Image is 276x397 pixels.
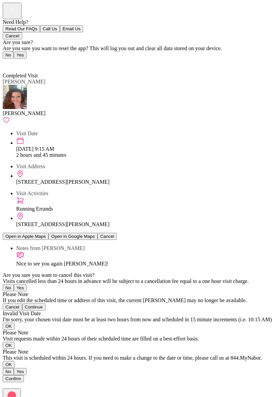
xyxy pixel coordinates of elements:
[3,39,273,45] div: Are you sure?
[3,233,48,240] button: Open in Apple Maps
[22,303,45,311] button: Continue
[3,361,14,368] button: OK
[3,61,18,66] a: Back
[3,317,273,323] div: I'm sorry, your chosen visit date must be at least two hours from now and scheduled in 15 minute ...
[16,152,273,158] div: 2 hours and 45 minutes
[3,284,14,291] button: No
[3,45,273,51] div: Are you sure you want to reset the app? This will log you out and clear all data stored on your d...
[3,110,273,116] div: [PERSON_NAME]
[3,85,27,109] img: avatar
[16,146,273,152] div: [DATE] 9:15 AM
[3,311,273,317] div: Invalid Visit Date
[3,272,273,278] div: Are you sure you want to cancel this visit?
[16,179,273,185] div: [STREET_ADDRESS][PERSON_NAME]
[14,284,27,291] button: Yes
[60,25,83,32] button: Email Us
[3,375,24,382] button: Confirm
[16,221,273,227] div: [STREET_ADDRESS][PERSON_NAME]
[7,61,18,66] span: Back
[3,25,40,32] button: Read Our FAQs
[40,25,60,32] button: Call Us
[3,330,273,336] div: Please Note
[16,245,85,251] span: Notes from [PERSON_NAME]
[16,131,38,136] span: Visit Date
[14,368,27,375] button: Yes
[3,349,273,355] div: Please Note
[3,73,38,78] span: Completed Visit
[3,291,273,297] div: Please Note
[16,190,48,196] span: Visit Activities
[3,368,14,375] button: No
[3,19,273,25] div: Need Help?
[3,303,22,311] button: Cancel
[48,233,98,240] button: Open in Google Maps
[3,355,273,361] div: This visit is scheduled within 24 hours. If you need to make a change to the date or time, please...
[3,32,22,39] button: Cancel
[3,336,273,342] div: Visit requests made within 24 hours of their scheduled time are filled on a best-effort basis.
[16,261,273,267] div: Nice to see you again [PERSON_NAME]!
[3,342,14,349] button: OK
[16,164,45,169] span: Visit Address
[3,323,14,330] button: OK
[3,297,273,303] div: If you edit the scheduled time or address of this visit, the current [PERSON_NAME] may no longer ...
[16,206,273,212] div: Running Errands
[3,278,273,284] div: Visits cancelled less than 24 hours in advance will be subject to a cancellation fee equal to a o...
[3,51,14,59] button: No
[98,233,117,240] button: Cancel
[14,51,27,59] button: Yes
[3,79,45,84] span: [PERSON_NAME]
